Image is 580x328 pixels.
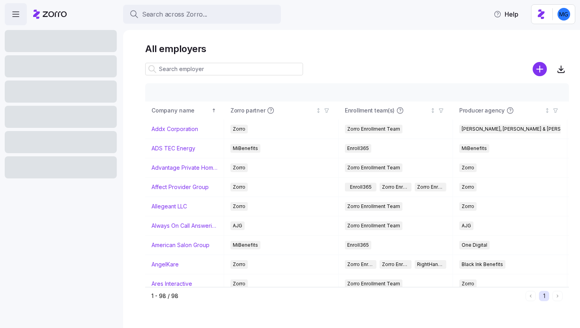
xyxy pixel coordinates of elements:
span: Zorro [233,260,245,269]
span: Zorro [462,163,474,172]
div: Not sorted [544,108,550,113]
div: 1 - 98 / 98 [152,292,522,300]
span: Zorro Enrollment Experts [382,260,409,269]
span: Help [494,9,518,19]
span: MiBenefits [233,144,258,153]
span: One Digital [462,241,487,249]
span: Enroll365 [347,144,369,153]
span: Zorro Enrollment Team [347,125,400,133]
a: ADS TEC Energy [152,144,195,152]
div: Not sorted [316,108,321,113]
th: Company nameSorted ascending [145,101,224,120]
svg: add icon [533,62,547,76]
h1: All employers [145,43,569,55]
span: Zorro [462,183,474,191]
button: Previous page [526,291,536,301]
span: Zorro Enrollment Team [347,221,400,230]
span: RightHandMan Financial [417,260,444,269]
span: Zorro Enrollment Team [382,183,409,191]
th: Producer agencyNot sorted [453,101,567,120]
img: 61c362f0e1d336c60eacb74ec9823875 [558,8,570,21]
span: Zorro partner [230,107,265,114]
a: Advantage Private Home Care [152,164,217,172]
span: Zorro [233,183,245,191]
span: Zorro [462,279,474,288]
span: AJG [462,221,471,230]
span: Zorro Enrollment Experts [417,183,444,191]
span: Zorro Enrollment Team [347,279,400,288]
span: Enrollment team(s) [345,107,395,114]
span: Zorro [233,279,245,288]
span: Zorro Enrollment Team [347,163,400,172]
span: Zorro Enrollment Team [347,260,374,269]
div: Not sorted [430,108,436,113]
span: AJG [233,221,242,230]
th: Zorro partnerNot sorted [224,101,339,120]
a: Ares Interactive [152,280,192,288]
a: American Salon Group [152,241,210,249]
span: Enroll365 [347,241,369,249]
a: Affect Provider Group [152,183,209,191]
button: Search across Zorro... [123,5,281,24]
a: Addx Corporation [152,125,198,133]
div: Sorted ascending [211,108,217,113]
th: Enrollment team(s)Not sorted [339,101,453,120]
span: MiBenefits [462,144,487,153]
span: Zorro [233,202,245,211]
span: Enroll365 [350,183,372,191]
a: Allegeant LLC [152,202,187,210]
span: Zorro [233,163,245,172]
span: Zorro Enrollment Team [347,202,400,211]
div: Company name [152,106,210,115]
button: Help [487,6,525,22]
a: Always On Call Answering Service [152,222,217,230]
span: Black Ink Benefits [462,260,503,269]
input: Search employer [145,63,303,75]
span: Zorro [462,202,474,211]
button: Next page [552,291,563,301]
button: 1 [539,291,549,301]
span: Producer agency [459,107,505,114]
a: AngelKare [152,261,179,268]
span: Search across Zorro... [142,9,207,19]
span: Zorro [233,125,245,133]
span: MiBenefits [233,241,258,249]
